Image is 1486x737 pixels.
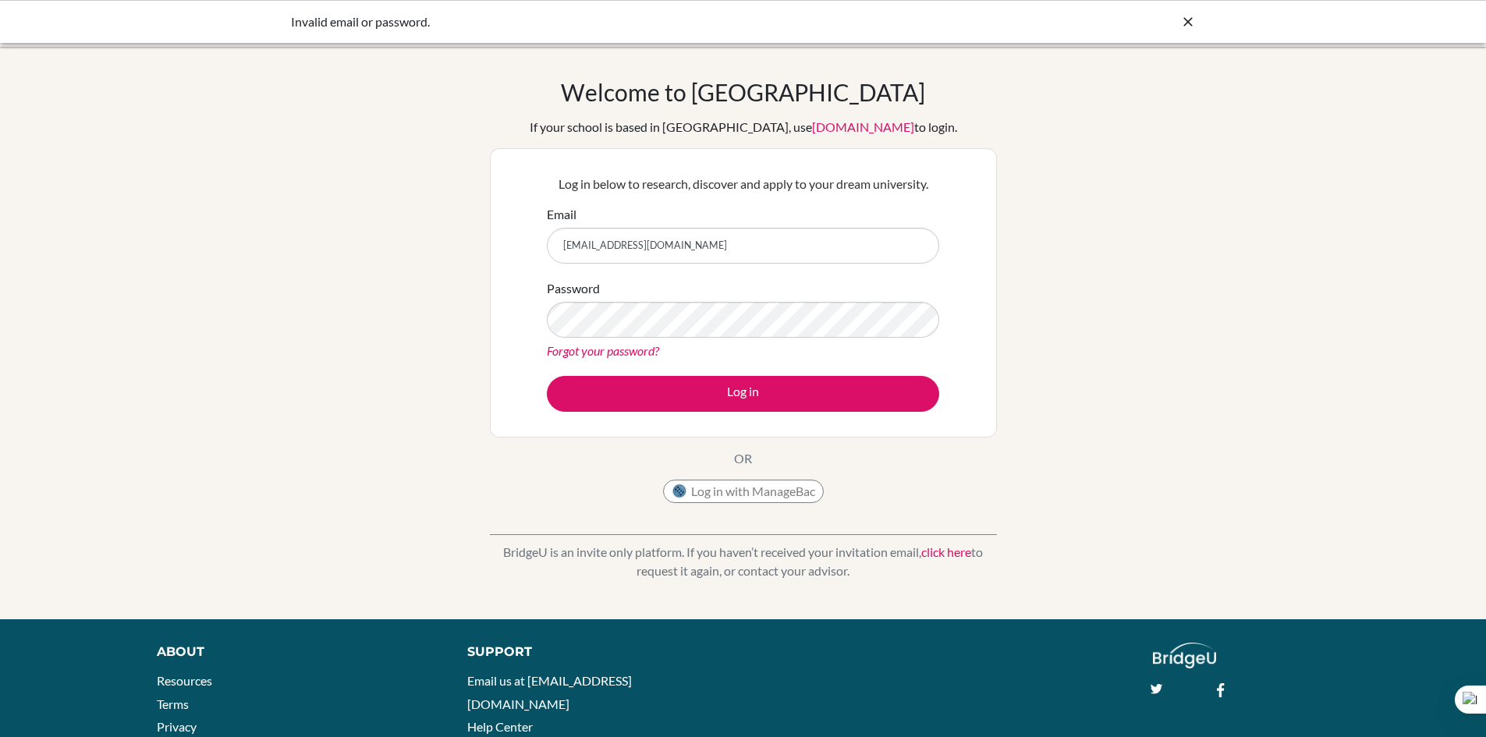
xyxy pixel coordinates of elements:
[547,343,659,358] a: Forgot your password?
[530,118,957,136] div: If your school is based in [GEOGRAPHIC_DATA], use to login.
[547,175,939,193] p: Log in below to research, discover and apply to your dream university.
[734,449,752,468] p: OR
[1153,643,1216,668] img: logo_white@2x-f4f0deed5e89b7ecb1c2cc34c3e3d731f90f0f143d5ea2071677605dd97b5244.png
[467,643,725,661] div: Support
[561,78,925,106] h1: Welcome to [GEOGRAPHIC_DATA]
[157,719,197,734] a: Privacy
[467,673,632,711] a: Email us at [EMAIL_ADDRESS][DOMAIN_NAME]
[490,543,997,580] p: BridgeU is an invite only platform. If you haven’t received your invitation email, to request it ...
[663,480,824,503] button: Log in with ManageBac
[157,673,212,688] a: Resources
[157,643,432,661] div: About
[467,719,533,734] a: Help Center
[291,12,962,31] div: Invalid email or password.
[157,696,189,711] a: Terms
[547,279,600,298] label: Password
[812,119,914,134] a: [DOMAIN_NAME]
[921,544,971,559] a: click here
[547,205,576,224] label: Email
[547,376,939,412] button: Log in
